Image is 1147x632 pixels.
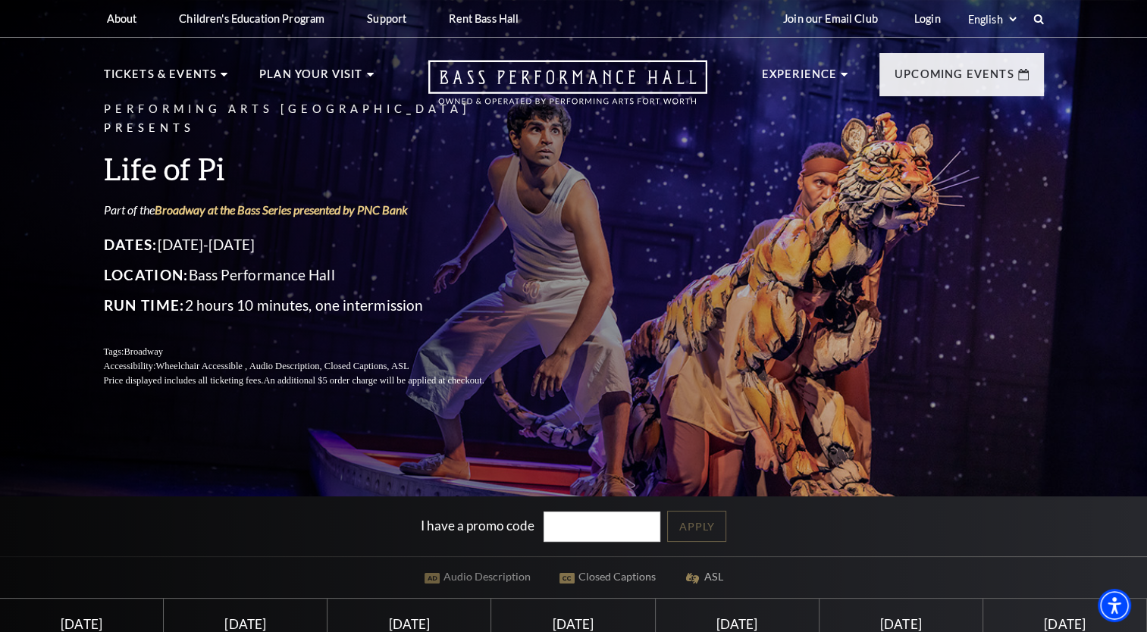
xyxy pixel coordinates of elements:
p: Part of the [104,202,521,218]
p: Price displayed includes all ticketing fees. [104,374,521,388]
span: Broadway [124,346,163,357]
p: Tags: [104,345,521,359]
span: Run Time: [104,296,185,314]
p: Experience [762,65,838,92]
span: An additional $5 order charge will be applied at checkout. [263,375,484,386]
p: Accessibility: [104,359,521,374]
p: 2 hours 10 minutes, one intermission [104,293,521,318]
div: [DATE] [509,616,637,632]
div: [DATE] [837,616,964,632]
p: Tickets & Events [104,65,218,92]
p: Rent Bass Hall [449,12,519,25]
div: [DATE] [673,616,801,632]
div: Accessibility Menu [1098,589,1131,622]
div: [DATE] [18,616,146,632]
div: [DATE] [182,616,309,632]
h3: Life of Pi [104,149,521,188]
p: About [107,12,137,25]
span: Location: [104,266,189,283]
span: Wheelchair Accessible , Audio Description, Closed Captions, ASL [155,361,409,371]
a: Broadway at the Bass Series presented by PNC Bank - open in a new tab [155,202,408,217]
p: Bass Performance Hall [104,263,521,287]
p: Children's Education Program [179,12,324,25]
p: Plan Your Visit [259,65,363,92]
a: Open this option [374,60,762,120]
span: Dates: [104,236,158,253]
p: Upcoming Events [895,65,1014,92]
p: [DATE]-[DATE] [104,233,521,257]
label: I have a promo code [421,517,534,533]
p: Support [367,12,406,25]
div: [DATE] [346,616,473,632]
select: Select: [965,12,1019,27]
div: [DATE] [1001,616,1129,632]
